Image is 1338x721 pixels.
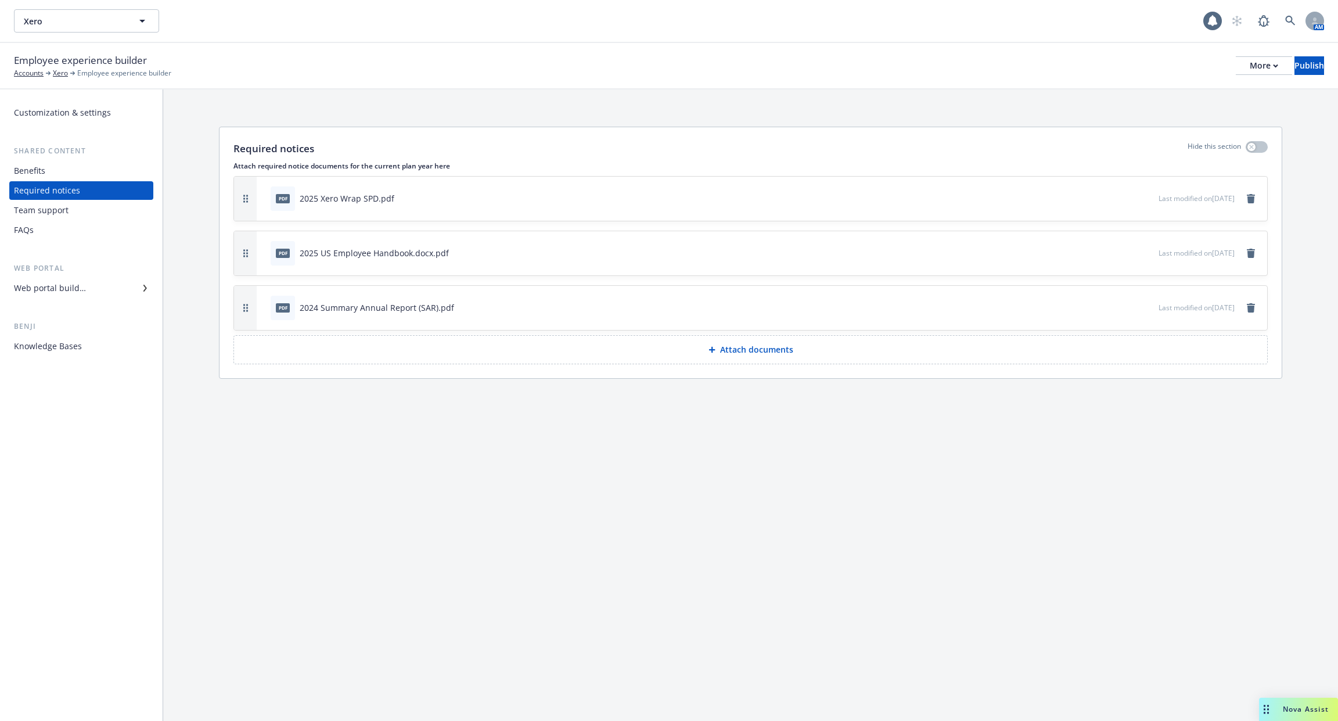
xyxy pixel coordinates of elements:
div: Required notices [14,181,80,200]
div: FAQs [14,221,34,239]
div: Web portal [9,263,153,274]
button: preview file [1143,192,1154,205]
span: Last modified on [DATE] [1159,303,1235,313]
a: Web portal builder [9,279,153,297]
span: Employee experience builder [77,68,171,78]
a: remove [1244,246,1258,260]
div: Shared content [9,145,153,157]
button: download file [1125,302,1134,314]
a: remove [1244,301,1258,315]
span: pdf [276,249,290,257]
span: pdf [276,303,290,312]
a: Report a Bug [1252,9,1275,33]
div: Team support [14,201,69,220]
a: Xero [53,68,68,78]
button: Publish [1294,56,1324,75]
button: download file [1125,192,1134,205]
span: Last modified on [DATE] [1159,248,1235,258]
a: Benefits [9,162,153,180]
div: 2025 US Employee Handbook.docx.pdf [300,247,449,259]
div: 2024 Summary Annual Report (SAR).pdf [300,302,454,314]
span: pdf [276,194,290,203]
button: More [1236,56,1292,75]
p: Required notices [233,141,314,156]
a: Required notices [9,181,153,200]
div: 2025 Xero Wrap SPD.pdf [300,192,394,205]
button: Xero [14,9,159,33]
span: Last modified on [DATE] [1159,193,1235,203]
a: Knowledge Bases [9,337,153,356]
span: Employee experience builder [14,53,147,68]
a: Search [1279,9,1302,33]
button: Attach documents [233,335,1268,364]
div: Benji [9,321,153,332]
button: download file [1125,247,1134,259]
a: Accounts [14,68,44,78]
div: Benefits [14,162,45,180]
div: Customization & settings [14,103,111,122]
a: FAQs [9,221,153,239]
a: Start snowing [1225,9,1249,33]
p: Attach required notice documents for the current plan year here [233,161,1268,171]
a: Customization & settings [9,103,153,122]
div: Drag to move [1259,698,1274,721]
span: Nova Assist [1283,704,1329,714]
div: Web portal builder [14,279,86,297]
p: Hide this section [1188,141,1241,156]
a: remove [1244,192,1258,206]
span: Xero [24,15,124,27]
div: More [1250,57,1278,74]
button: Nova Assist [1259,698,1338,721]
a: Team support [9,201,153,220]
div: Knowledge Bases [14,337,82,356]
p: Attach documents [720,344,793,356]
div: Publish [1294,57,1324,74]
button: preview file [1143,247,1154,259]
button: preview file [1143,302,1154,314]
